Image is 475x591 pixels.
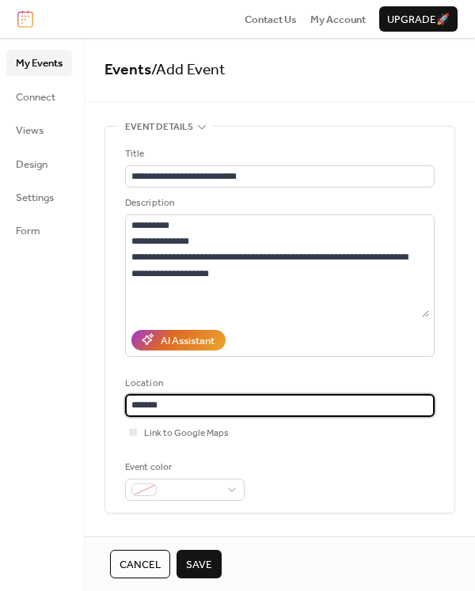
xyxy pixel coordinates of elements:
a: Views [6,117,72,142]
span: Link to Google Maps [144,426,229,441]
a: Connect [6,84,72,109]
button: Cancel [110,550,170,578]
span: / Add Event [151,55,226,85]
button: Save [177,550,222,578]
div: Title [125,146,431,162]
a: Design [6,151,72,176]
div: Description [125,195,431,211]
span: My Account [310,12,366,28]
div: Event color [125,460,241,475]
a: Form [6,218,72,243]
div: AI Assistant [161,333,215,349]
span: Event details [125,119,193,135]
span: Date and time [125,532,192,548]
div: Location [125,376,431,392]
span: Connect [16,89,55,105]
span: Form [16,223,40,239]
span: Upgrade 🚀 [387,12,450,28]
span: Design [16,157,47,172]
button: Upgrade🚀 [379,6,458,32]
span: Views [16,123,44,138]
a: My Account [310,11,366,27]
span: My Events [16,55,63,71]
button: AI Assistant [131,330,226,350]
span: Settings [16,190,54,206]
span: Cancel [120,557,161,573]
span: Save [186,557,212,573]
img: logo [17,10,33,28]
a: Events [104,55,151,85]
span: Contact Us [245,12,297,28]
a: Settings [6,184,72,210]
a: Contact Us [245,11,297,27]
a: My Events [6,50,72,75]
